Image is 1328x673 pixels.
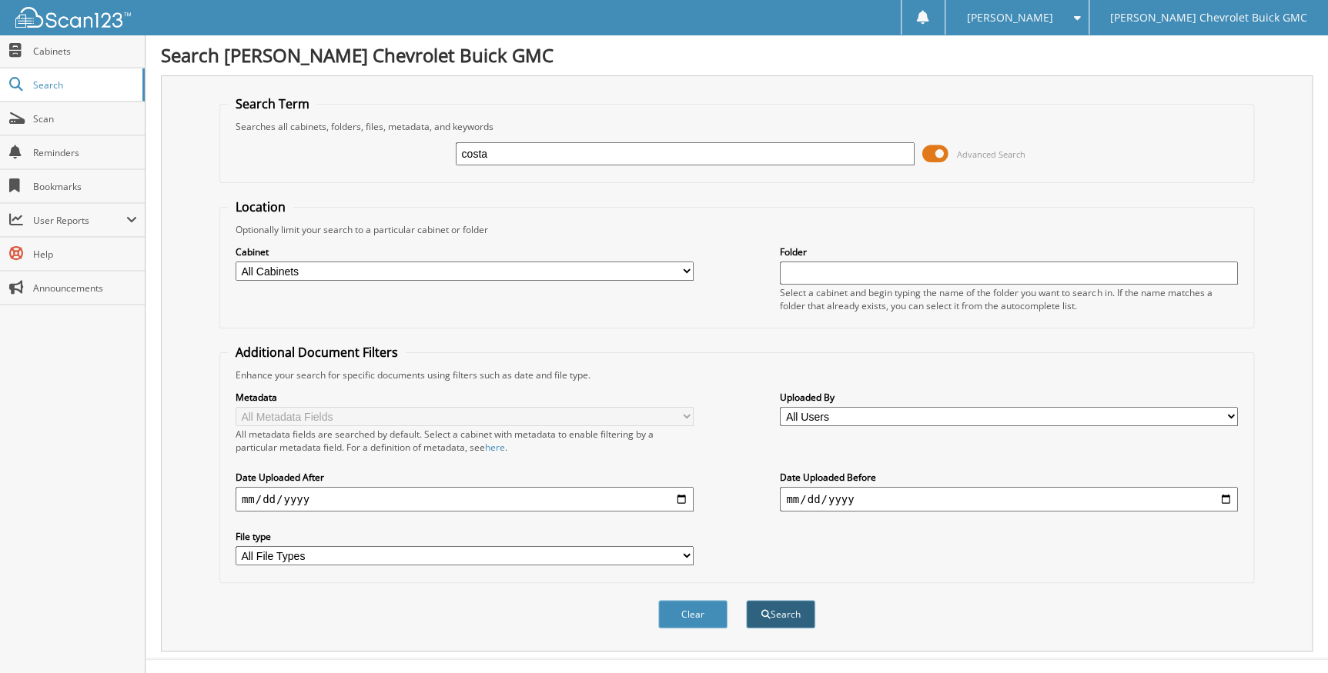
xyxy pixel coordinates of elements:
[957,148,1025,160] span: Advanced Search
[33,248,137,261] span: Help
[236,391,694,404] label: Metadata
[33,78,135,92] span: Search
[236,530,694,543] label: File type
[228,120,1246,133] div: Searches all cabinets, folders, files, metadata, and keywords
[33,180,137,193] span: Bookmarks
[33,146,137,159] span: Reminders
[33,45,137,58] span: Cabinets
[780,245,1238,258] label: Folder
[161,42,1313,68] h1: Search [PERSON_NAME] Chevrolet Buick GMC
[236,245,694,258] label: Cabinet
[15,7,131,28] img: scan123-logo-white.svg
[236,487,694,511] input: start
[236,428,694,454] div: All metadata fields are searched by default. Select a cabinet with metadata to enable filtering b...
[1251,599,1328,673] iframe: Chat Widget
[780,391,1238,404] label: Uploaded By
[33,112,137,125] span: Scan
[33,282,137,295] span: Announcements
[228,95,317,112] legend: Search Term
[780,487,1238,511] input: end
[228,198,293,215] legend: Location
[33,214,126,227] span: User Reports
[228,223,1246,236] div: Optionally limit your search to a particular cabinet or folder
[780,471,1238,484] label: Date Uploaded Before
[236,471,694,484] label: Date Uploaded After
[1110,13,1307,22] span: [PERSON_NAME] Chevrolet Buick GMC
[780,286,1238,312] div: Select a cabinet and begin typing the name of the folder you want to search in. If the name match...
[228,344,406,361] legend: Additional Document Filters
[485,441,505,454] a: here
[228,368,1246,381] div: Enhance your search for specific documents using filters such as date and file type.
[746,600,815,628] button: Search
[966,13,1052,22] span: [PERSON_NAME]
[658,600,728,628] button: Clear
